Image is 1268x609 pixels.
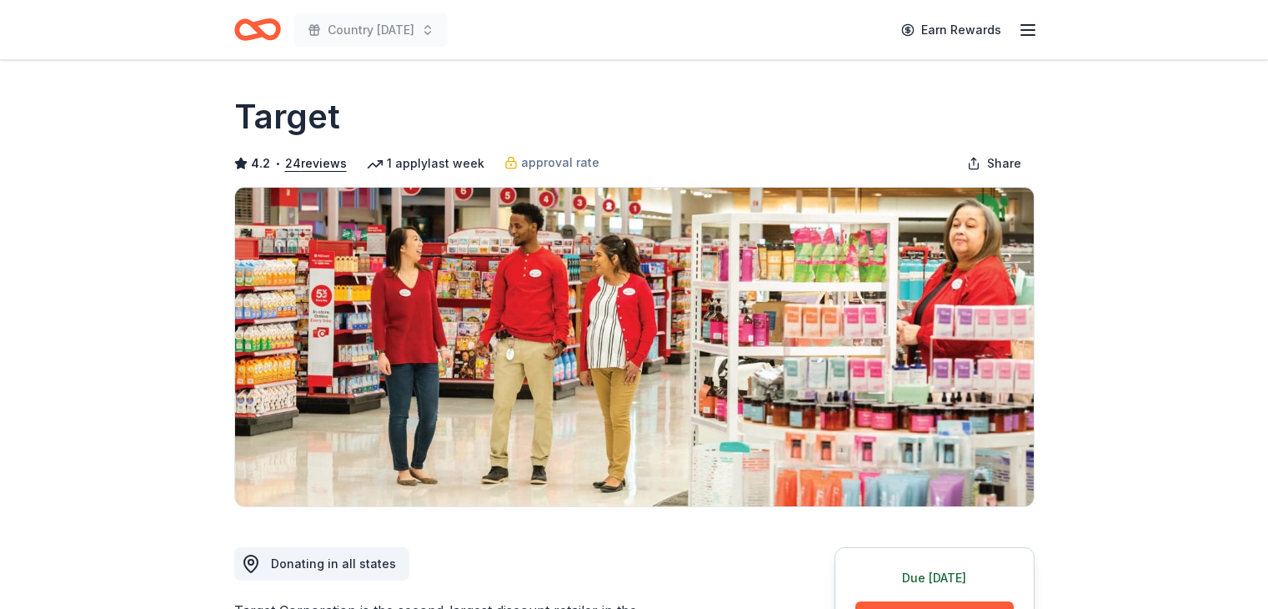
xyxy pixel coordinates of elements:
[271,556,396,571] span: Donating in all states
[235,188,1034,506] img: Image for Target
[285,154,347,174] button: 24reviews
[367,154,484,174] div: 1 apply last week
[234,10,281,49] a: Home
[251,154,270,174] span: 4.2
[328,20,414,40] span: Country [DATE]
[954,147,1035,180] button: Share
[274,157,280,170] span: •
[987,154,1021,174] span: Share
[521,153,599,173] span: approval rate
[891,15,1011,45] a: Earn Rewards
[294,13,448,47] button: Country [DATE]
[504,153,599,173] a: approval rate
[855,568,1014,588] div: Due [DATE]
[234,93,340,140] h1: Target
